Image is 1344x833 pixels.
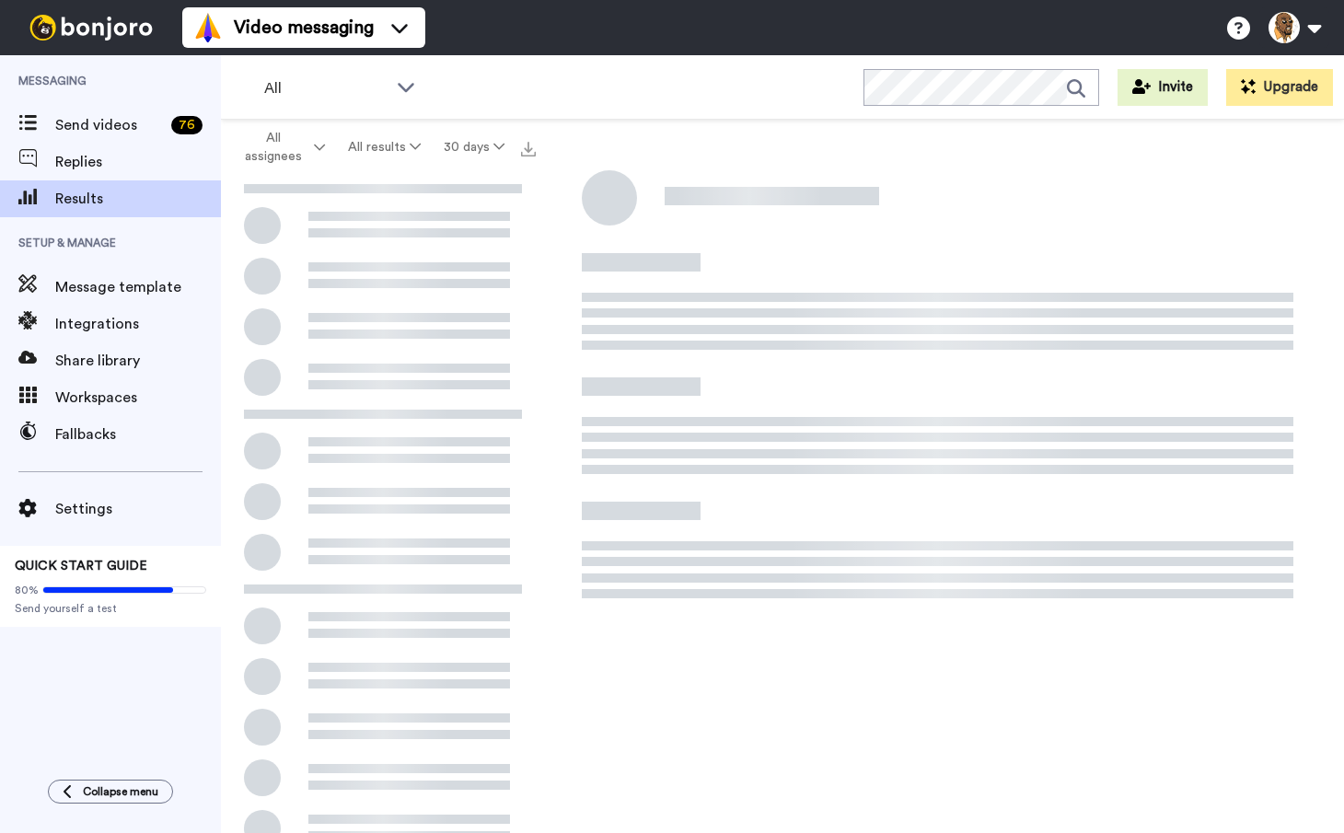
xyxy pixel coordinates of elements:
[55,387,221,409] span: Workspaces
[22,15,160,40] img: bj-logo-header-white.svg
[55,114,164,136] span: Send videos
[264,77,388,99] span: All
[55,313,221,335] span: Integrations
[55,276,221,298] span: Message template
[234,15,374,40] span: Video messaging
[55,188,221,210] span: Results
[55,151,221,173] span: Replies
[55,350,221,372] span: Share library
[48,780,173,804] button: Collapse menu
[171,116,203,134] div: 76
[55,423,221,445] span: Fallbacks
[83,784,158,799] span: Collapse menu
[236,129,310,166] span: All assignees
[1118,69,1208,106] button: Invite
[55,498,221,520] span: Settings
[337,131,433,164] button: All results
[432,131,516,164] button: 30 days
[15,583,39,597] span: 80%
[15,601,206,616] span: Send yourself a test
[225,121,337,173] button: All assignees
[15,560,147,573] span: QUICK START GUIDE
[521,142,536,156] img: export.svg
[516,133,541,161] button: Export all results that match these filters now.
[1226,69,1333,106] button: Upgrade
[193,13,223,42] img: vm-color.svg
